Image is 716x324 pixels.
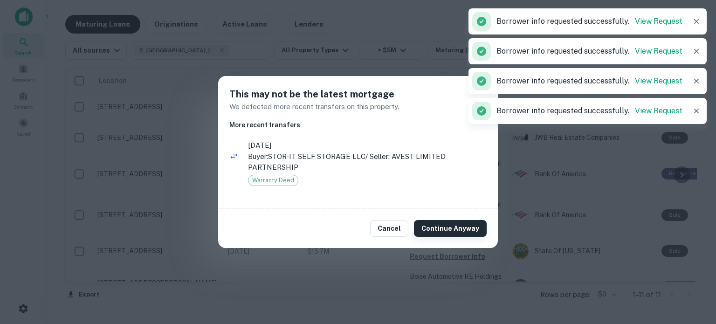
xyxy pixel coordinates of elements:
[635,47,682,55] a: View Request
[496,46,682,57] p: Borrower info requested successfully.
[229,87,487,101] h5: This may not be the latest mortgage
[229,120,487,130] h6: More recent transfers
[414,220,487,237] button: Continue Anyway
[248,175,298,186] div: Warranty Deed
[248,140,487,151] span: [DATE]
[669,249,716,294] iframe: Chat Widget
[248,176,298,185] span: Warranty Deed
[370,220,408,237] button: Cancel
[496,105,682,117] p: Borrower info requested successfully.
[635,106,682,115] a: View Request
[248,151,487,173] p: Buyer: STOR-IT SELF STORAGE LLC / Seller: AVEST LIMITED PARTNERSHIP
[496,16,682,27] p: Borrower info requested successfully.
[229,101,487,112] p: We detected more recent transfers on this property.
[496,76,682,87] p: Borrower info requested successfully.
[635,17,682,26] a: View Request
[635,76,682,85] a: View Request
